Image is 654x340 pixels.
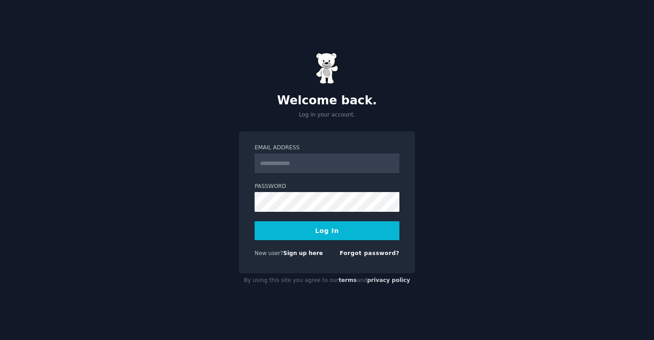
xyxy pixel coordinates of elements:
[239,94,415,108] h2: Welcome back.
[255,221,399,240] button: Log In
[283,250,323,256] a: Sign up here
[316,53,338,84] img: Gummy Bear
[239,111,415,119] p: Log in your account.
[255,250,283,256] span: New user?
[255,144,399,152] label: Email Address
[367,277,410,283] a: privacy policy
[339,277,357,283] a: terms
[255,183,399,191] label: Password
[340,250,399,256] a: Forgot password?
[239,273,415,288] div: By using this site you agree to our and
